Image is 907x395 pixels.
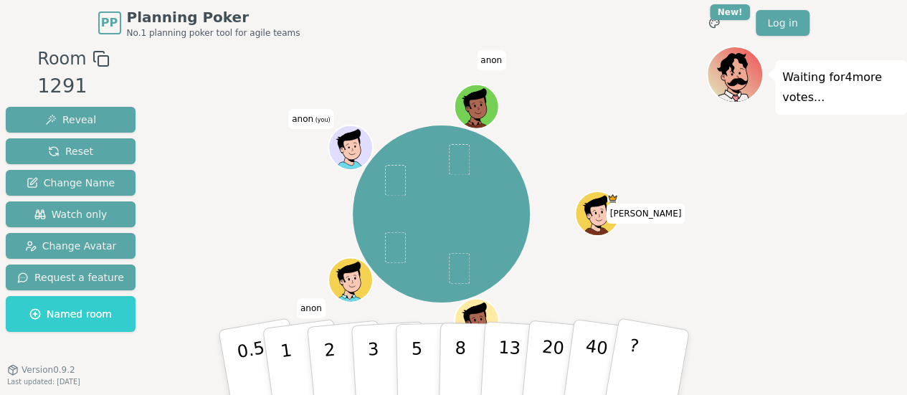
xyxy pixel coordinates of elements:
[6,138,136,164] button: Reset
[330,127,371,168] button: Click to change your avatar
[25,239,117,253] span: Change Avatar
[7,378,80,386] span: Last updated: [DATE]
[782,67,900,108] p: Waiting for 4 more votes...
[6,170,136,196] button: Change Name
[313,117,331,123] span: (you)
[477,51,505,71] span: Click to change your name
[6,265,136,290] button: Request a feature
[7,364,75,376] button: Version0.9.2
[22,364,75,376] span: Version 0.9.2
[6,107,136,133] button: Reveal
[27,176,115,190] span: Change Name
[701,10,727,36] button: New!
[6,201,136,227] button: Watch only
[101,14,118,32] span: PP
[98,7,300,39] a: PPPlanning PokerNo.1 planning poker tool for agile teams
[607,193,617,204] span: Viney is the host
[6,233,136,259] button: Change Avatar
[288,109,333,129] span: Click to change your name
[45,113,96,127] span: Reveal
[17,270,124,285] span: Request a feature
[127,7,300,27] span: Planning Poker
[6,296,136,332] button: Named room
[34,207,108,222] span: Watch only
[710,4,751,20] div: New!
[297,298,326,318] span: Click to change your name
[29,307,112,321] span: Named room
[127,27,300,39] span: No.1 planning poker tool for agile teams
[37,46,86,72] span: Room
[756,10,809,36] a: Log in
[48,144,93,158] span: Reset
[37,72,109,101] div: 1291
[607,204,685,224] span: Click to change your name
